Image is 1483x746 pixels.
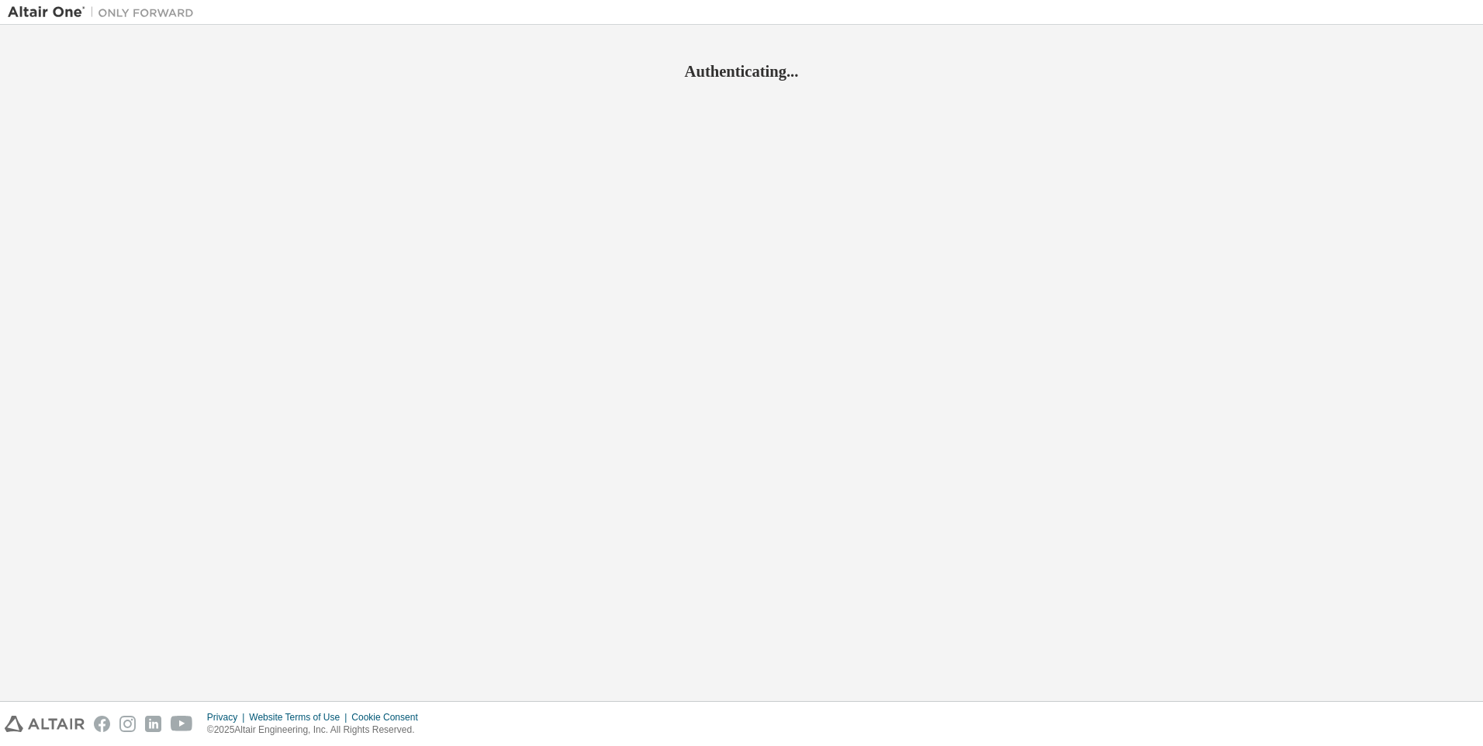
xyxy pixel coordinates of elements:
[8,61,1475,81] h2: Authenticating...
[207,724,427,737] p: © 2025 Altair Engineering, Inc. All Rights Reserved.
[171,716,193,732] img: youtube.svg
[8,5,202,20] img: Altair One
[119,716,136,732] img: instagram.svg
[5,716,85,732] img: altair_logo.svg
[145,716,161,732] img: linkedin.svg
[207,711,249,724] div: Privacy
[351,711,427,724] div: Cookie Consent
[249,711,351,724] div: Website Terms of Use
[94,716,110,732] img: facebook.svg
